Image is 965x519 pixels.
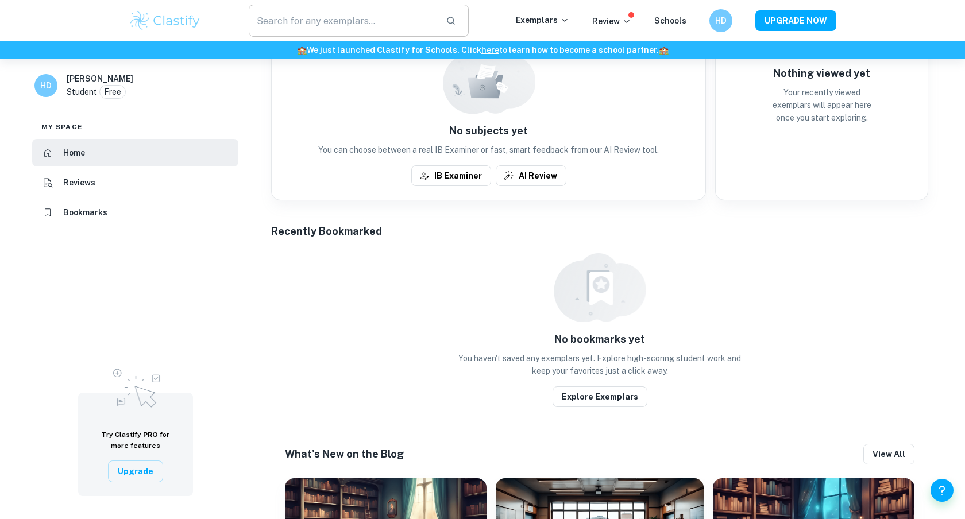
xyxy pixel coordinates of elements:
[659,45,669,55] span: 🏫
[592,15,631,28] p: Review
[456,352,743,377] p: You haven't saved any exemplars yet. Explore high-scoring student work and keep your favorites ju...
[108,460,163,482] button: Upgrade
[41,122,83,132] span: My space
[553,386,647,407] button: Explore Exemplars
[129,9,202,32] img: Clastify logo
[481,45,499,55] a: here
[765,86,879,124] p: Your recently viewed exemplars will appear here once you start exploring.
[32,199,238,226] a: Bookmarks
[40,79,53,92] h6: HD
[63,146,85,159] h6: Home
[67,86,97,98] p: Student
[297,45,307,55] span: 🏫
[92,429,179,451] h6: Try Clastify for more features
[271,223,382,239] h6: Recently Bookmarked
[709,9,732,32] button: HD
[863,444,914,464] button: View all
[276,144,701,156] p: You can choose between a real IB Examiner or fast, smart feedback from our AI Review tool.
[32,139,238,166] a: Home
[32,169,238,196] a: Reviews
[63,206,107,219] h6: Bookmarks
[554,331,645,347] h6: No bookmarks yet
[411,165,491,186] button: IB Examiner
[285,446,404,462] h6: What's New on the Blog
[104,86,121,98] p: Free
[516,14,569,26] p: Exemplars
[143,431,158,439] span: PRO
[2,44,963,56] h6: We just launched Clastify for Schools. Click to learn how to become a school partner.
[654,16,686,25] a: Schools
[276,123,701,139] h6: No subjects yet
[765,65,879,82] h6: Nothing viewed yet
[249,5,437,37] input: Search for any exemplars...
[715,14,728,27] h6: HD
[107,362,164,411] img: Upgrade to Pro
[496,165,566,186] button: AI Review
[755,10,836,31] button: UPGRADE NOW
[931,479,954,502] button: Help and Feedback
[63,176,95,189] h6: Reviews
[67,72,133,85] h6: [PERSON_NAME]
